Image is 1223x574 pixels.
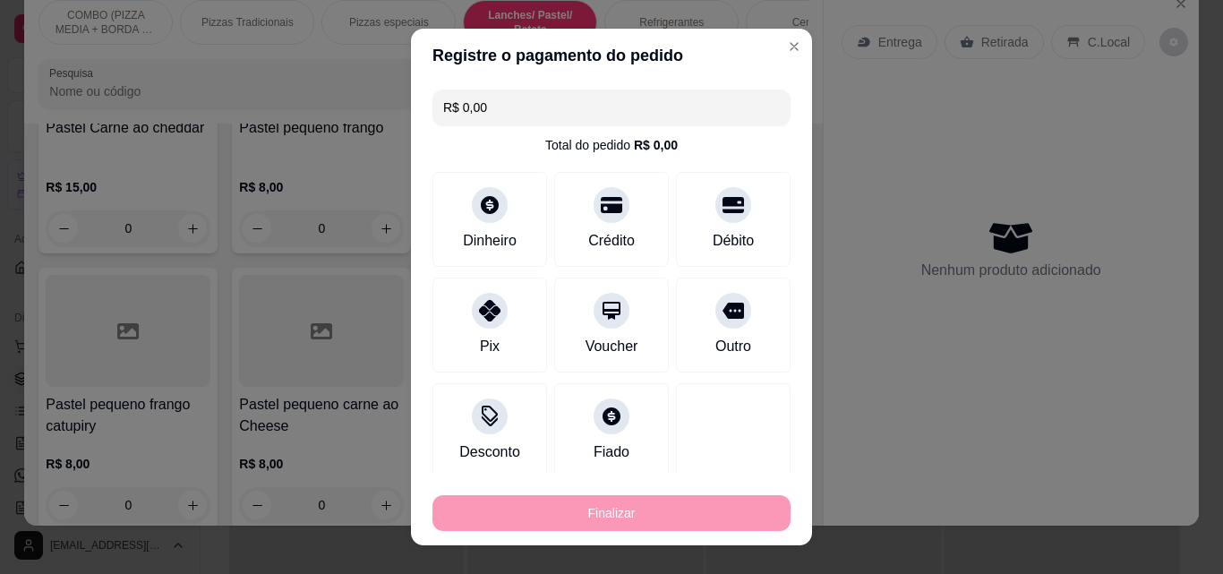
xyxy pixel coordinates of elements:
button: Close [780,32,808,61]
div: Outro [715,336,751,357]
div: Pix [480,336,500,357]
div: Débito [713,230,754,252]
div: Voucher [586,336,638,357]
header: Registre o pagamento do pedido [411,29,812,82]
div: Crédito [588,230,635,252]
div: Total do pedido [545,136,678,154]
div: R$ 0,00 [634,136,678,154]
input: Ex.: hambúrguer de cordeiro [443,90,780,125]
div: Fiado [594,441,629,463]
div: Dinheiro [463,230,517,252]
div: Desconto [459,441,520,463]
